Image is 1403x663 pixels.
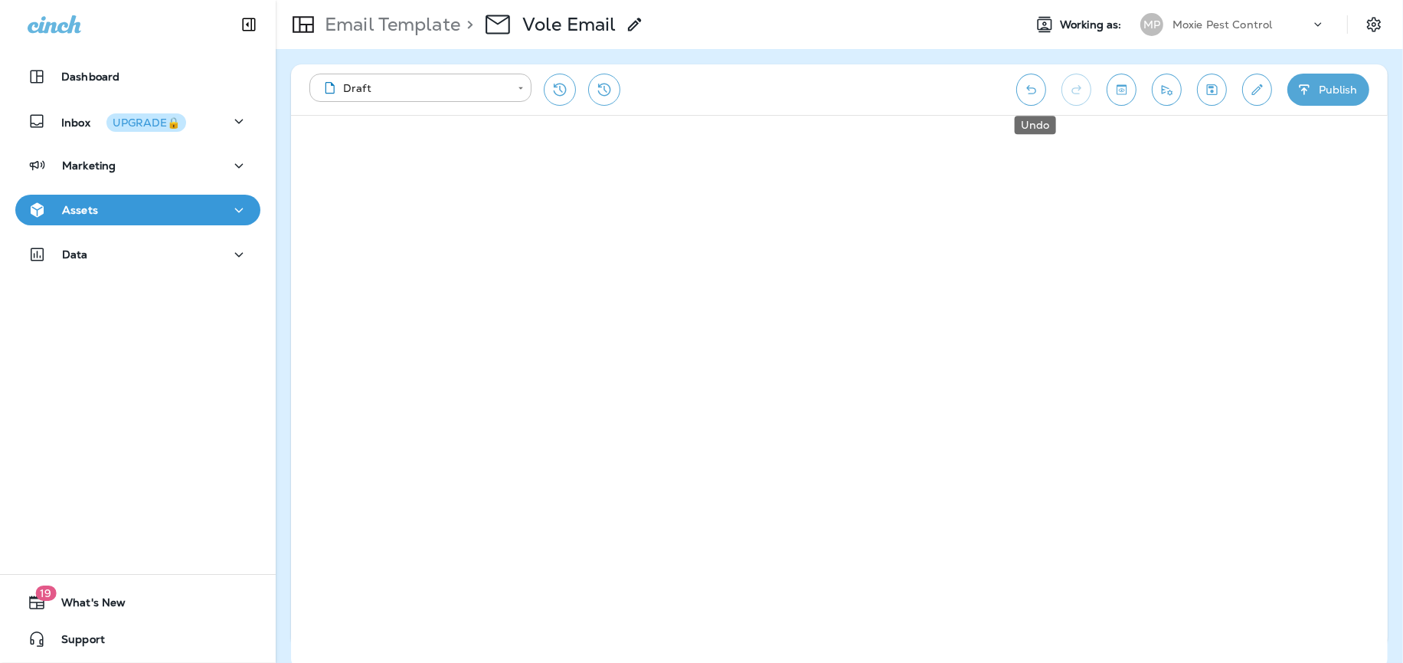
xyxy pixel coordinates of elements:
[1242,74,1272,106] button: Edit details
[320,80,507,96] div: Draft
[1140,13,1163,36] div: MP
[106,113,186,132] button: UPGRADE🔒
[1360,11,1388,38] button: Settings
[15,106,260,136] button: InboxUPGRADE🔒
[35,586,56,601] span: 19
[113,117,180,128] div: UPGRADE🔒
[588,74,620,106] button: View Changelog
[1172,18,1273,31] p: Moxie Pest Control
[15,195,260,225] button: Assets
[61,113,186,130] p: Inbox
[227,9,270,40] button: Collapse Sidebar
[46,596,126,615] span: What's New
[62,248,88,261] p: Data
[15,624,260,655] button: Support
[15,61,260,92] button: Dashboard
[1152,74,1182,106] button: Send test email
[319,13,460,36] p: Email Template
[544,74,576,106] button: Restore from previous version
[62,204,98,216] p: Assets
[1107,74,1136,106] button: Toggle preview
[15,239,260,270] button: Data
[1287,74,1369,106] button: Publish
[460,13,473,36] p: >
[62,159,116,172] p: Marketing
[15,150,260,181] button: Marketing
[46,633,105,652] span: Support
[15,587,260,618] button: 19What's New
[522,13,616,36] p: Vole Email
[61,71,119,83] p: Dashboard
[1016,74,1046,106] button: Undo
[1015,116,1056,134] div: Undo
[1197,74,1227,106] button: Save
[1060,18,1125,31] span: Working as:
